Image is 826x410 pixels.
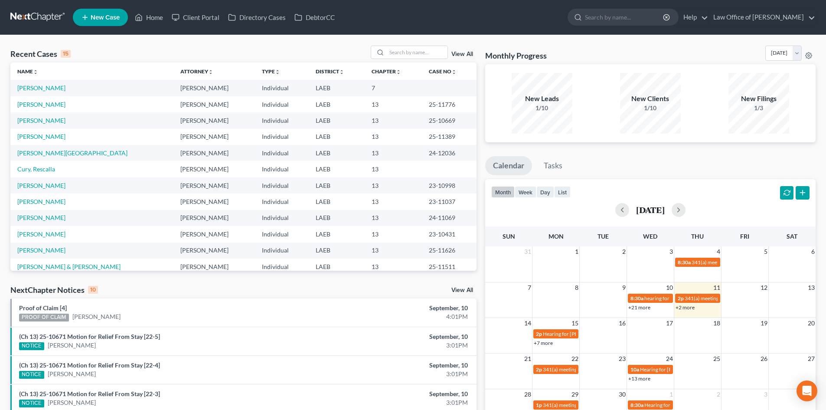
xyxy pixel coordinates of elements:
td: Individual [255,129,309,145]
span: 30 [618,389,627,400]
td: 13 [365,243,422,259]
td: 25-11389 [422,129,477,145]
div: PROOF OF CLAIM [19,314,69,321]
td: 25-11776 [422,96,477,112]
a: Help [679,10,708,25]
td: 13 [365,161,422,177]
td: 7 [365,80,422,96]
td: [PERSON_NAME] [173,243,255,259]
a: +7 more [534,340,553,346]
div: 10 [88,286,98,294]
a: [PERSON_NAME] [48,341,96,350]
a: [PERSON_NAME] [17,246,65,254]
td: Individual [255,243,309,259]
td: 24-12036 [422,145,477,161]
div: September, 10 [324,361,468,370]
a: [PERSON_NAME] [17,182,65,189]
span: 4 [716,246,721,257]
a: Directory Cases [224,10,290,25]
td: 13 [365,96,422,112]
div: NextChapter Notices [10,285,98,295]
a: (Ch 13) 25-10671 Motion for Relief From Stay [22-3] [19,390,160,397]
span: hearing for [PERSON_NAME] [644,295,711,302]
td: 13 [365,177,422,194]
td: 13 [365,194,422,210]
span: 28 [523,389,532,400]
a: Attorneyunfold_more [180,68,213,75]
button: list [554,186,571,198]
span: 20 [807,318,816,328]
td: [PERSON_NAME] [173,112,255,128]
i: unfold_more [275,69,280,75]
span: 8:30a [678,259,691,266]
td: LAEB [309,80,365,96]
span: 11 [712,282,721,293]
td: [PERSON_NAME] [173,161,255,177]
i: unfold_more [208,69,213,75]
td: Individual [255,96,309,112]
span: Tue [597,233,609,240]
div: 3:01PM [324,341,468,350]
a: [PERSON_NAME] [17,133,65,140]
td: LAEB [309,243,365,259]
span: 2p [536,331,542,337]
span: 3 [669,246,674,257]
span: 10 [665,282,674,293]
span: 3 [763,389,768,400]
a: Client Portal [167,10,224,25]
a: Typeunfold_more [262,68,280,75]
div: Open Intercom Messenger [797,380,817,401]
td: [PERSON_NAME] [173,210,255,226]
span: 22 [571,354,579,364]
a: [PERSON_NAME] [17,230,65,238]
span: 18 [712,318,721,328]
span: Sat [787,233,797,240]
span: 16 [618,318,627,328]
td: [PERSON_NAME] [173,177,255,194]
a: [PERSON_NAME] [48,398,96,407]
div: NOTICE [19,400,44,407]
a: Law Office of [PERSON_NAME] [709,10,815,25]
td: 13 [365,129,422,145]
span: 10a [630,366,639,373]
span: 2 [621,246,627,257]
td: 23-11037 [422,194,477,210]
a: Cury, Rescalla [17,165,55,173]
i: unfold_more [451,69,457,75]
div: NOTICE [19,371,44,379]
span: 25 [712,354,721,364]
div: 15 [61,50,71,58]
span: 341(a) meeting for [PERSON_NAME] [692,259,775,266]
span: 341(a) meeting for [PERSON_NAME] [543,366,627,373]
td: 24-11069 [422,210,477,226]
span: 1 [574,246,579,257]
div: 4:01PM [324,312,468,321]
span: Fri [740,233,749,240]
input: Search by name... [585,9,664,25]
a: Calendar [485,156,532,175]
div: September, 10 [324,390,468,398]
td: 13 [365,145,422,161]
td: Individual [255,259,309,275]
span: 26 [760,354,768,364]
td: Individual [255,80,309,96]
td: [PERSON_NAME] [173,194,255,210]
span: Hearing for [PERSON_NAME] [644,402,712,408]
a: [PERSON_NAME][GEOGRAPHIC_DATA] [17,149,127,157]
span: Thu [691,233,704,240]
td: Individual [255,177,309,194]
i: unfold_more [396,69,401,75]
span: Wed [643,233,657,240]
span: 1p [536,402,542,408]
td: LAEB [309,112,365,128]
td: Individual [255,210,309,226]
a: View All [451,51,473,57]
div: 1/10 [512,104,572,112]
div: New Leads [512,94,572,104]
a: [PERSON_NAME] [17,117,65,124]
span: 27 [807,354,816,364]
a: Chapterunfold_more [372,68,401,75]
span: 29 [571,389,579,400]
td: 13 [365,226,422,242]
button: month [491,186,515,198]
